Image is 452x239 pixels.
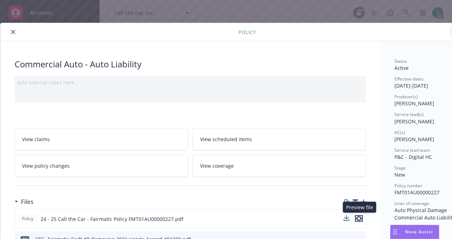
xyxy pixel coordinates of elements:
span: Stage [394,165,406,171]
a: View coverage [193,155,366,177]
div: Drag to move [391,225,399,239]
span: View coverage [200,162,234,169]
span: View claims [22,135,50,143]
span: Service lead(s) [394,111,424,117]
button: preview file [355,215,363,223]
span: New [394,171,405,178]
span: Service lead team [394,147,430,153]
button: close [9,28,17,36]
h3: Files [21,197,33,206]
span: Policy [21,216,35,222]
a: View policy changes [15,155,188,177]
span: View scheduled items [200,135,252,143]
span: Nova Assist [405,229,433,235]
button: preview file [355,215,363,222]
span: AC(s) [394,129,405,135]
span: 24 - 25 Call the Car - Fairmatic Policy FMT01AU00000227.pdf [41,215,183,223]
span: Status [394,58,407,64]
span: Policy [238,28,256,36]
span: [PERSON_NAME] [394,136,434,143]
button: Nova Assist [390,225,439,239]
div: Preview file [343,202,376,213]
span: [PERSON_NAME] [394,100,434,107]
span: [PERSON_NAME] [394,118,434,125]
a: View scheduled items [193,128,366,150]
a: View claims [15,128,188,150]
div: Add internal notes here... [17,79,363,86]
span: Active [394,65,409,71]
span: Effective dates [394,76,424,82]
span: View policy changes [22,162,70,169]
button: download file [344,215,349,223]
div: Commercial Auto - Auto Liability [15,58,366,70]
span: P&C - Digital HC [394,154,432,160]
span: Policy number [394,183,423,189]
span: FMT01AU00000227 [394,189,440,196]
span: Lines of coverage [394,200,429,206]
button: download file [344,215,349,221]
div: Files [15,197,33,206]
span: Producer(s) [394,94,418,100]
